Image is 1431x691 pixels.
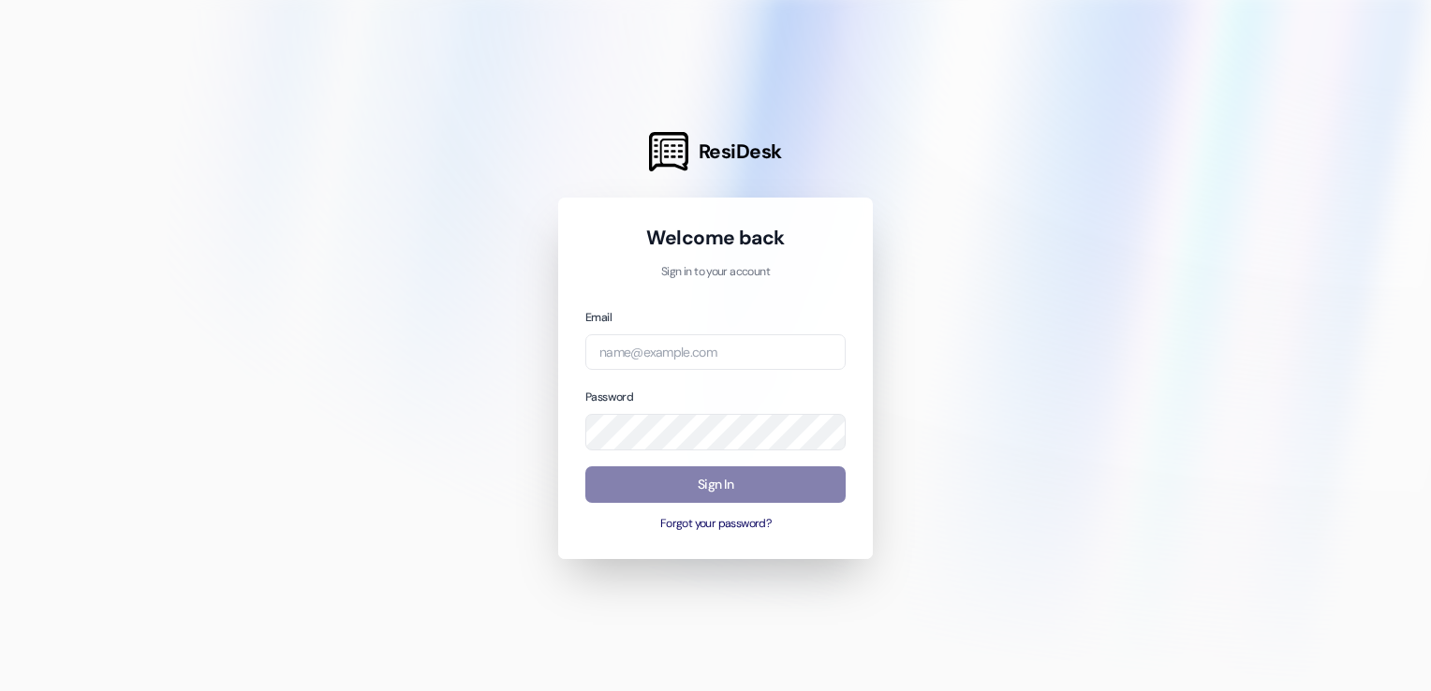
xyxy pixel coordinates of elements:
img: ResiDesk Logo [649,132,688,171]
h1: Welcome back [585,225,846,251]
label: Password [585,390,633,404]
span: ResiDesk [699,139,782,165]
input: name@example.com [585,334,846,371]
button: Forgot your password? [585,516,846,533]
p: Sign in to your account [585,264,846,281]
label: Email [585,310,612,325]
button: Sign In [585,466,846,503]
